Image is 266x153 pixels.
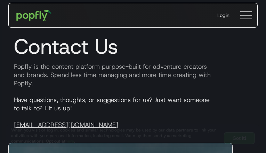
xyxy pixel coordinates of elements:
[212,6,235,24] a: Login
[217,12,229,19] div: Login
[65,138,74,144] a: here
[8,34,258,59] h1: Contact Us
[224,132,255,144] a: Got It!
[11,127,218,144] div: When you visit or log in, cookies and similar technologies may be used by our data partners to li...
[11,5,56,26] a: home
[8,96,258,129] p: Have questions, thoughts, or suggestions for us? Just want someone to talk to? Hit us up!
[8,62,258,87] p: Popfly is the content platform purpose-built for adventure creators and brands. Spend less time m...
[14,121,118,129] a: [EMAIL_ADDRESS][DOMAIN_NAME]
